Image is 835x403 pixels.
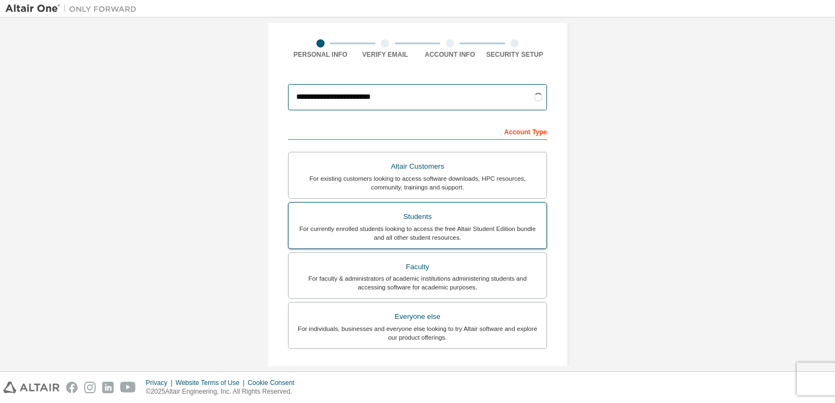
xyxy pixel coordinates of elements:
[288,365,547,383] div: Your Profile
[295,259,540,275] div: Faculty
[3,382,60,393] img: altair_logo.svg
[295,159,540,174] div: Altair Customers
[288,122,547,140] div: Account Type
[5,3,142,14] img: Altair One
[417,50,483,59] div: Account Info
[102,382,114,393] img: linkedin.svg
[295,209,540,224] div: Students
[146,378,175,387] div: Privacy
[248,378,301,387] div: Cookie Consent
[295,324,540,342] div: For individuals, businesses and everyone else looking to try Altair software and explore our prod...
[84,382,96,393] img: instagram.svg
[120,382,136,393] img: youtube.svg
[146,387,301,396] p: © 2025 Altair Engineering, Inc. All Rights Reserved.
[353,50,418,59] div: Verify Email
[288,50,353,59] div: Personal Info
[295,224,540,242] div: For currently enrolled students looking to access the free Altair Student Edition bundle and all ...
[175,378,248,387] div: Website Terms of Use
[295,274,540,292] div: For faculty & administrators of academic institutions administering students and accessing softwa...
[483,50,548,59] div: Security Setup
[66,382,78,393] img: facebook.svg
[295,309,540,324] div: Everyone else
[295,174,540,192] div: For existing customers looking to access software downloads, HPC resources, community, trainings ...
